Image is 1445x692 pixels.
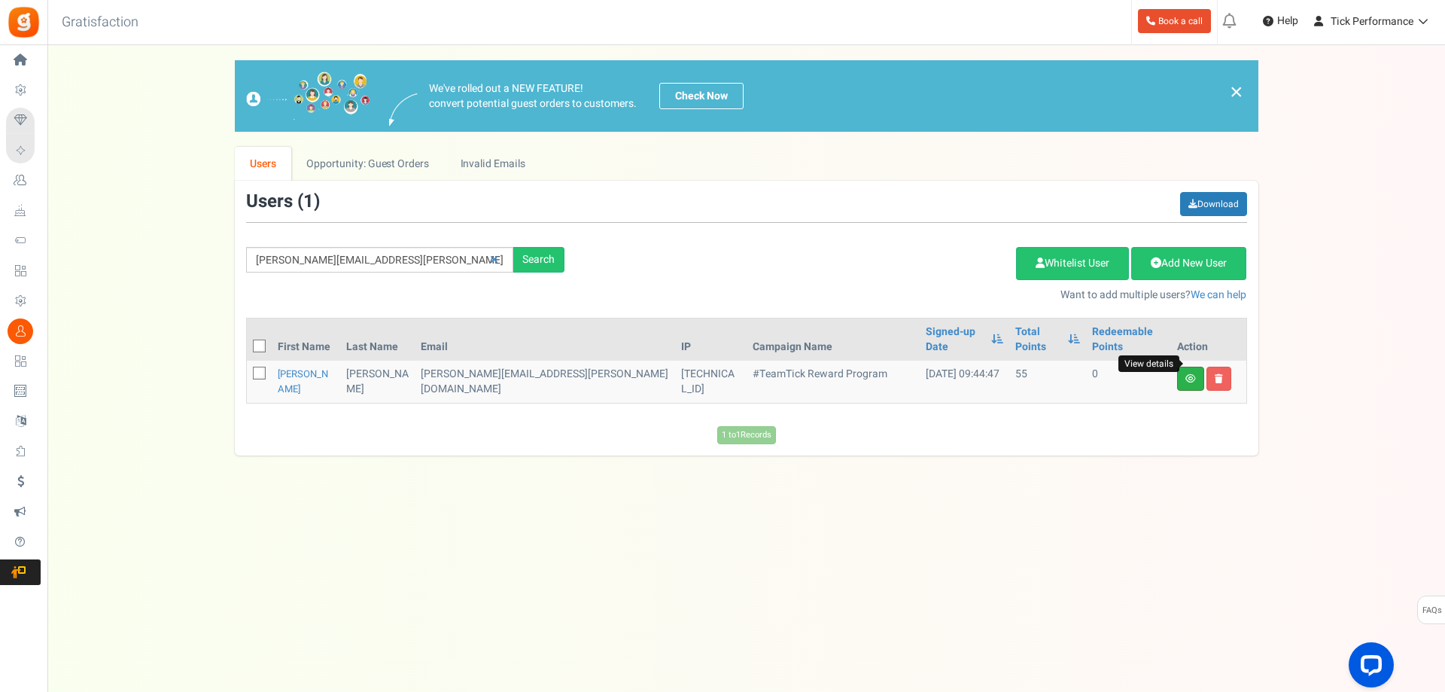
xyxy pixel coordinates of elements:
[291,147,444,181] a: Opportunity: Guest Orders
[389,93,418,126] img: images
[1086,361,1171,403] td: 0
[747,319,920,361] th: Campaign Name
[1422,596,1442,625] span: FAQs
[445,147,540,181] a: Invalid Emails
[1331,14,1413,29] span: Tick Performance
[340,319,415,361] th: Last Name
[482,247,506,273] a: Reset
[1138,9,1211,33] a: Book a call
[340,361,415,403] td: [PERSON_NAME]
[303,188,314,215] span: 1
[675,319,747,361] th: IP
[246,247,513,273] input: Search by email or name
[1016,247,1129,280] a: Whitelist User
[1118,355,1179,373] div: View details
[1257,9,1304,33] a: Help
[675,361,747,403] td: [TECHNICAL_ID]
[1180,192,1247,216] a: Download
[1092,325,1165,355] a: Redeemable Points
[415,361,675,403] td: Team Tick
[278,367,328,396] a: [PERSON_NAME]
[7,5,41,39] img: Gratisfaction
[415,319,675,361] th: Email
[1215,374,1223,383] i: Delete user
[45,8,155,38] h3: Gratisfaction
[429,81,637,111] p: We've rolled out a NEW FEATURE! convert potential guest orders to customers.
[747,361,920,403] td: #TeamTick Reward Program
[1177,367,1204,391] a: View details
[246,192,320,212] h3: Users ( )
[1273,14,1298,29] span: Help
[926,325,983,355] a: Signed-up Date
[235,147,292,181] a: Users
[1009,361,1086,403] td: 55
[587,288,1247,303] p: Want to add multiple users?
[1015,325,1060,355] a: Total Points
[513,247,564,273] div: Search
[1191,287,1246,303] a: We can help
[272,319,341,361] th: First Name
[920,361,1008,403] td: [DATE] 09:44:47
[1131,247,1246,280] a: Add New User
[246,72,370,120] img: images
[1171,319,1246,361] th: Action
[1230,83,1243,101] a: ×
[659,83,744,109] a: Check Now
